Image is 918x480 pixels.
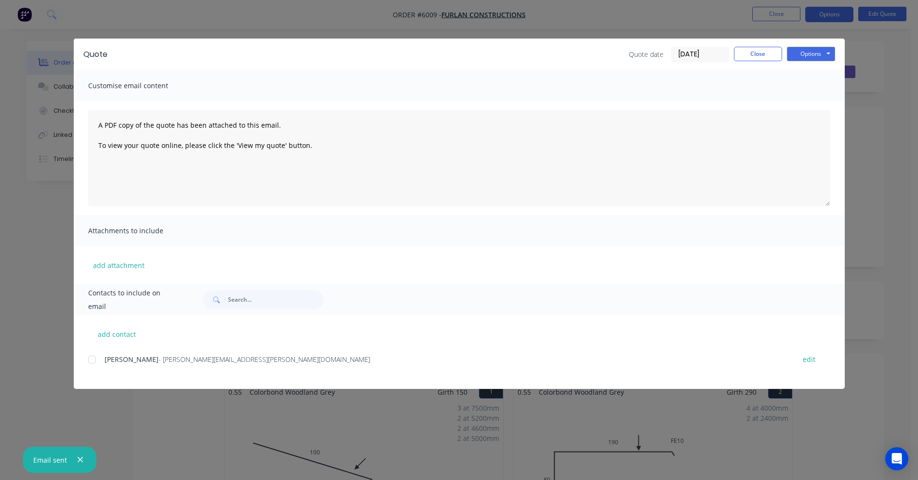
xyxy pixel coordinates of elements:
span: Attachments to include [88,224,194,238]
button: Options [787,47,835,61]
span: [PERSON_NAME] [105,355,159,364]
div: Email sent [33,455,67,465]
button: Close [734,47,782,61]
span: Quote date [629,49,664,59]
span: - [PERSON_NAME][EMAIL_ADDRESS][PERSON_NAME][DOMAIN_NAME] [159,355,370,364]
span: Customise email content [88,79,194,93]
div: Open Intercom Messenger [885,447,908,470]
button: edit [797,353,821,366]
button: add attachment [88,258,149,272]
input: Search... [228,290,323,309]
button: add contact [88,327,146,341]
div: Quote [83,49,107,60]
textarea: A PDF copy of the quote has been attached to this email. To view your quote online, please click ... [88,110,830,206]
span: Contacts to include on email [88,286,179,313]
